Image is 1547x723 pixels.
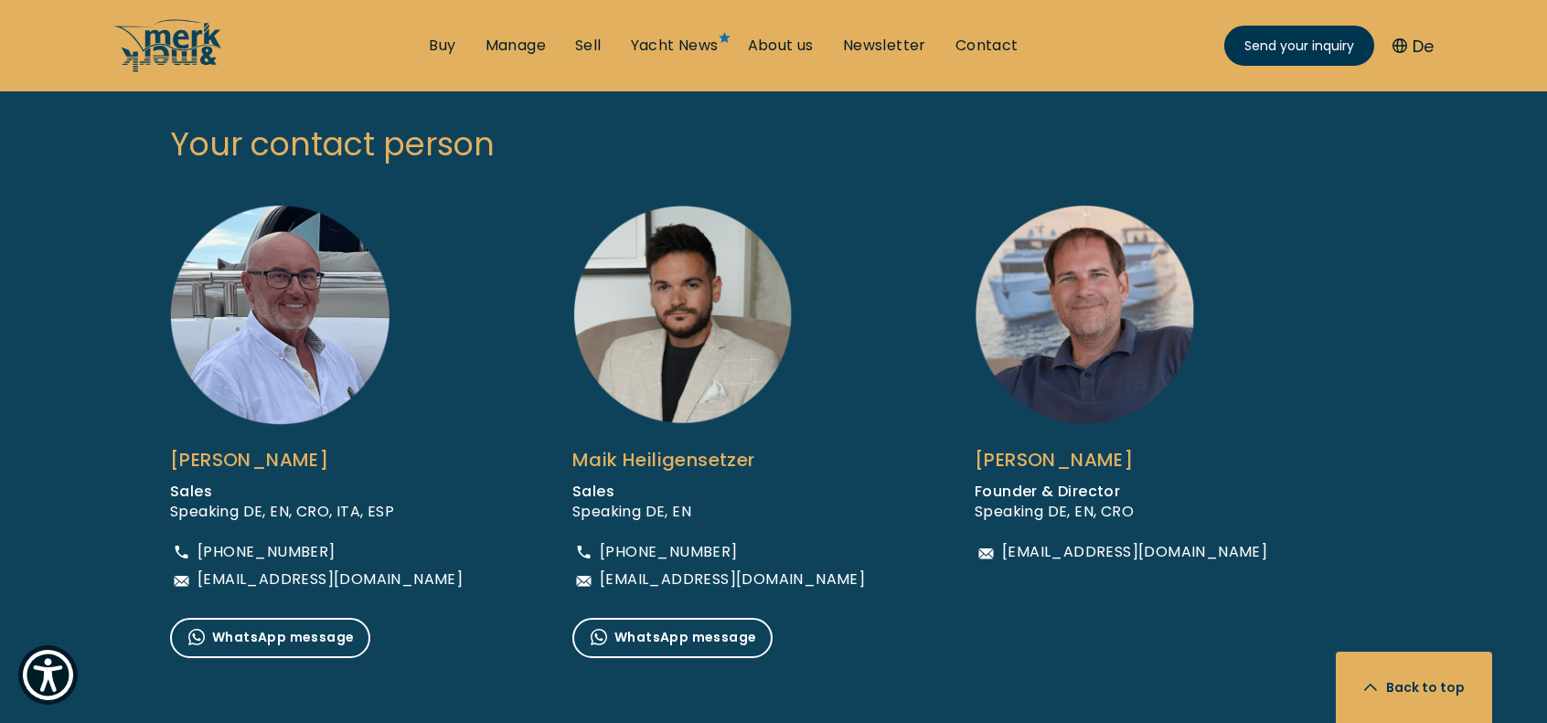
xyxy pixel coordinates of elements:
button: De [1392,34,1434,58]
span: WhatsApp message [181,627,354,649]
span: WhatsApp message [583,627,756,649]
a: Sell [575,36,602,56]
div: Sales [572,482,865,502]
div: [PERSON_NAME] [170,443,463,476]
a: WhatsApp message [572,618,773,658]
span: [EMAIL_ADDRESS][DOMAIN_NAME] [600,572,865,587]
span: DE, EN, CRO, ITA, ESP [243,501,394,522]
div: Founder & Director [975,482,1267,502]
div: [PERSON_NAME] [975,443,1267,476]
a: About us [748,36,814,56]
span: [EMAIL_ADDRESS][DOMAIN_NAME] [197,572,463,587]
div: Speaking [572,502,865,522]
img: Mario Martinović [170,205,389,425]
span: [EMAIL_ADDRESS][DOMAIN_NAME] [1002,545,1267,559]
div: Speaking [975,502,1267,522]
div: Maik Heiligensetzer [572,443,865,476]
img: Julian Merk [975,205,1194,425]
img: Maik Heiligensetzer [572,205,792,425]
a: Newsletter [843,36,926,56]
span: [PHONE_NUMBER] [197,545,336,559]
a: Send your inquiry [1224,26,1374,66]
a: Yacht News [631,36,719,56]
div: Speaking [170,502,463,522]
span: DE, EN, CRO [1048,501,1134,522]
div: Sales [170,482,463,502]
a: Buy [429,36,455,56]
a: / [113,58,223,79]
a: Contact [955,36,1019,56]
span: [PHONE_NUMBER] [600,545,738,559]
span: Send your inquiry [1244,37,1354,56]
span: DE, EN [645,501,691,522]
a: WhatsApp message [170,618,370,658]
h3: Your contact person [152,83,1395,205]
button: Back to top [1336,652,1492,723]
button: Show Accessibility Preferences [18,645,78,705]
a: Manage [485,36,546,56]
